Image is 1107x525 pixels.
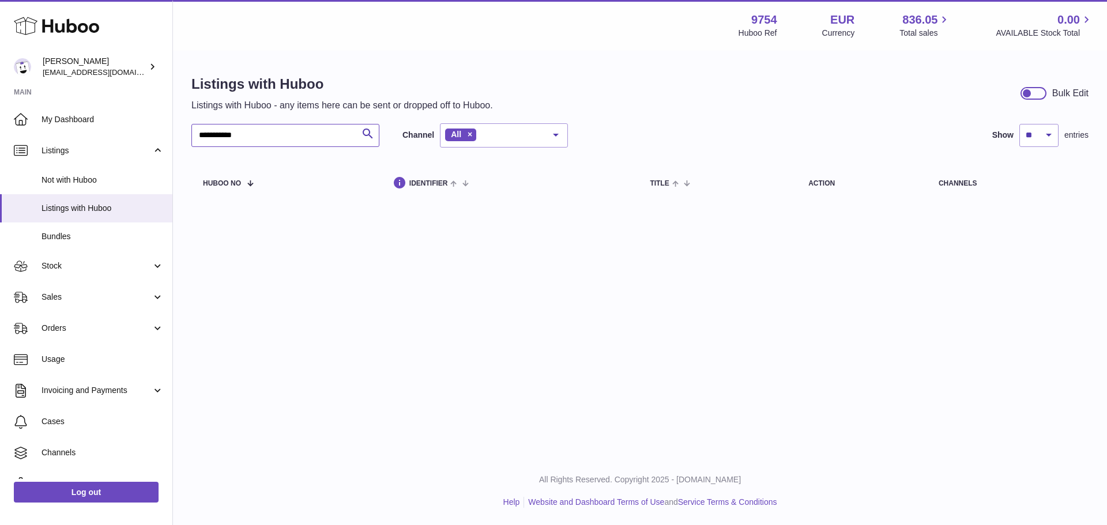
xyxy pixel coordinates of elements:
[1052,87,1089,100] div: Bulk Edit
[42,145,152,156] span: Listings
[808,180,916,187] div: action
[902,12,937,28] span: 836.05
[899,12,951,39] a: 836.05 Total sales
[42,292,152,303] span: Sales
[939,180,1077,187] div: channels
[42,416,164,427] span: Cases
[650,180,669,187] span: title
[43,67,170,77] span: [EMAIL_ADDRESS][DOMAIN_NAME]
[996,28,1093,39] span: AVAILABLE Stock Total
[402,130,434,141] label: Channel
[451,130,461,139] span: All
[899,28,951,39] span: Total sales
[42,203,164,214] span: Listings with Huboo
[42,260,152,271] span: Stock
[524,497,777,508] li: and
[822,28,855,39] div: Currency
[1064,130,1089,141] span: entries
[42,447,164,458] span: Channels
[409,180,448,187] span: identifier
[191,75,493,93] h1: Listings with Huboo
[528,497,664,507] a: Website and Dashboard Terms of Use
[182,474,1098,485] p: All Rights Reserved. Copyright 2025 - [DOMAIN_NAME]
[751,12,777,28] strong: 9754
[42,478,164,489] span: Settings
[739,28,777,39] div: Huboo Ref
[42,114,164,125] span: My Dashboard
[678,497,777,507] a: Service Terms & Conditions
[14,58,31,75] img: internalAdmin-9754@internal.huboo.com
[996,12,1093,39] a: 0.00 AVAILABLE Stock Total
[42,231,164,242] span: Bundles
[43,56,146,78] div: [PERSON_NAME]
[1057,12,1080,28] span: 0.00
[42,385,152,396] span: Invoicing and Payments
[503,497,520,507] a: Help
[191,99,493,112] p: Listings with Huboo - any items here can be sent or dropped off to Huboo.
[830,12,854,28] strong: EUR
[42,175,164,186] span: Not with Huboo
[992,130,1014,141] label: Show
[42,323,152,334] span: Orders
[42,354,164,365] span: Usage
[14,482,159,503] a: Log out
[203,180,241,187] span: Huboo no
